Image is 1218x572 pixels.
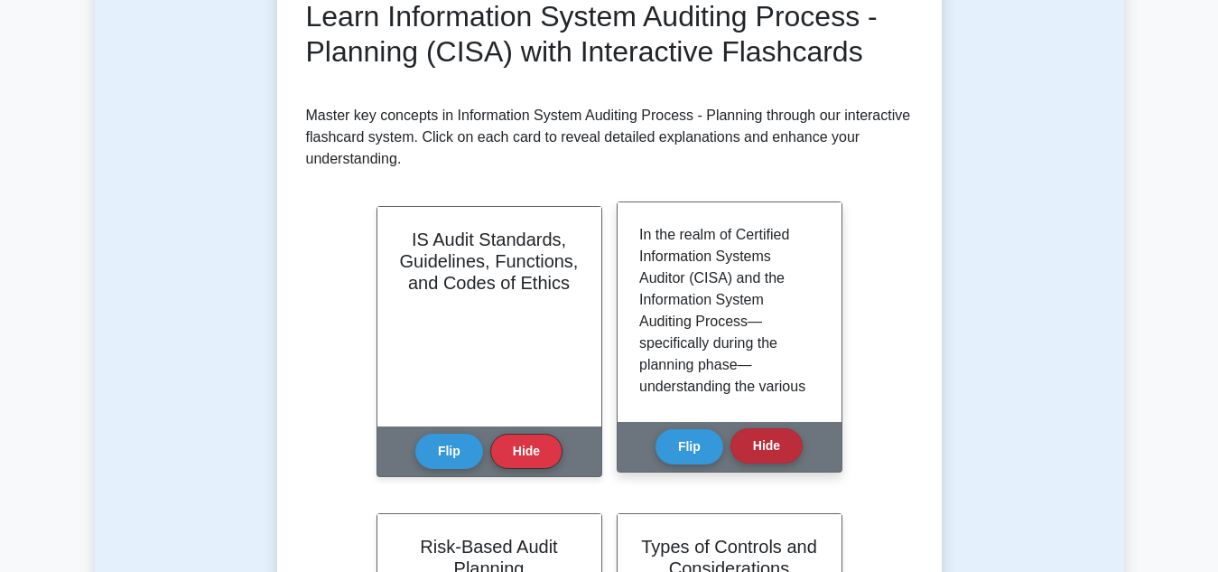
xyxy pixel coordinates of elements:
[399,229,580,294] h2: IS Audit Standards, Guidelines, Functions, and Codes of Ethics
[306,105,913,170] p: Master key concepts in Information System Auditing Process - Planning through our interactive fla...
[415,434,483,469] button: Flip
[655,429,723,464] button: Flip
[490,434,563,469] button: Hide
[730,428,803,464] button: Hide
